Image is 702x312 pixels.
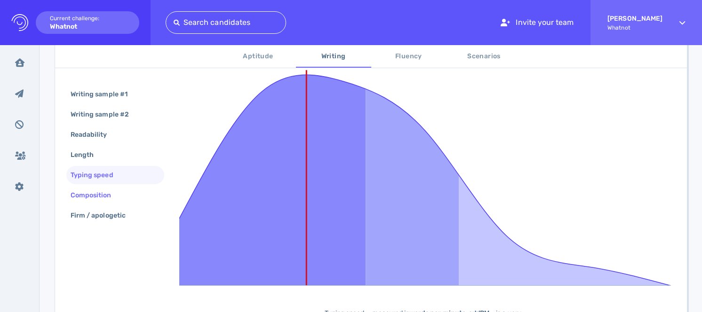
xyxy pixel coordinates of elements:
[607,15,662,23] strong: [PERSON_NAME]
[377,51,441,62] span: Fluency
[69,168,125,182] div: Typing speed
[452,51,516,62] span: Scenarios
[69,108,140,121] div: Writing sample #2
[69,87,139,101] div: Writing sample #1
[607,24,662,31] span: Whatnot
[302,51,366,62] span: Writing
[69,209,137,222] div: Firm / apologetic
[226,51,290,62] span: Aptitude
[69,128,119,141] div: Readability
[69,148,105,162] div: Length
[69,188,123,202] div: Composition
